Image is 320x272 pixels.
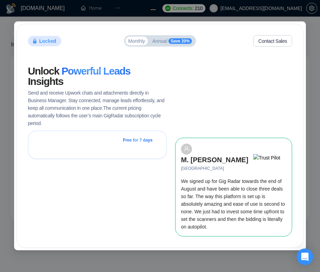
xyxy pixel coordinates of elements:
div: Open Intercom Messenger [297,249,313,265]
img: Trust Pilot [253,154,286,162]
span: Monthly [128,39,145,43]
span: Save 20% [169,38,192,44]
span: Try Demo [37,135,70,144]
span: Locked [39,37,56,45]
button: AnnualSave 20% [149,37,194,45]
span: We signed up for Gig Radar towards the end of August and have been able to close three deals so f... [181,179,285,230]
span: for 7 days. Try Leads [56,148,93,153]
span: Free for 7 days [123,137,152,143]
strong: M. [PERSON_NAME] [181,156,248,164]
span: Send and receive Upwork chats and attachments directly in Business Manager. Stay connected, manag... [28,89,167,127]
span: Unlock Insights [28,66,167,87]
span: Annual [152,39,167,43]
button: Contact Sales [253,35,292,47]
span: Powerful Leads [62,65,130,77]
span: Free [37,145,53,155]
button: Monthly [126,37,148,45]
span: [GEOGRAPHIC_DATA] [181,166,253,172]
span: user [184,146,189,152]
